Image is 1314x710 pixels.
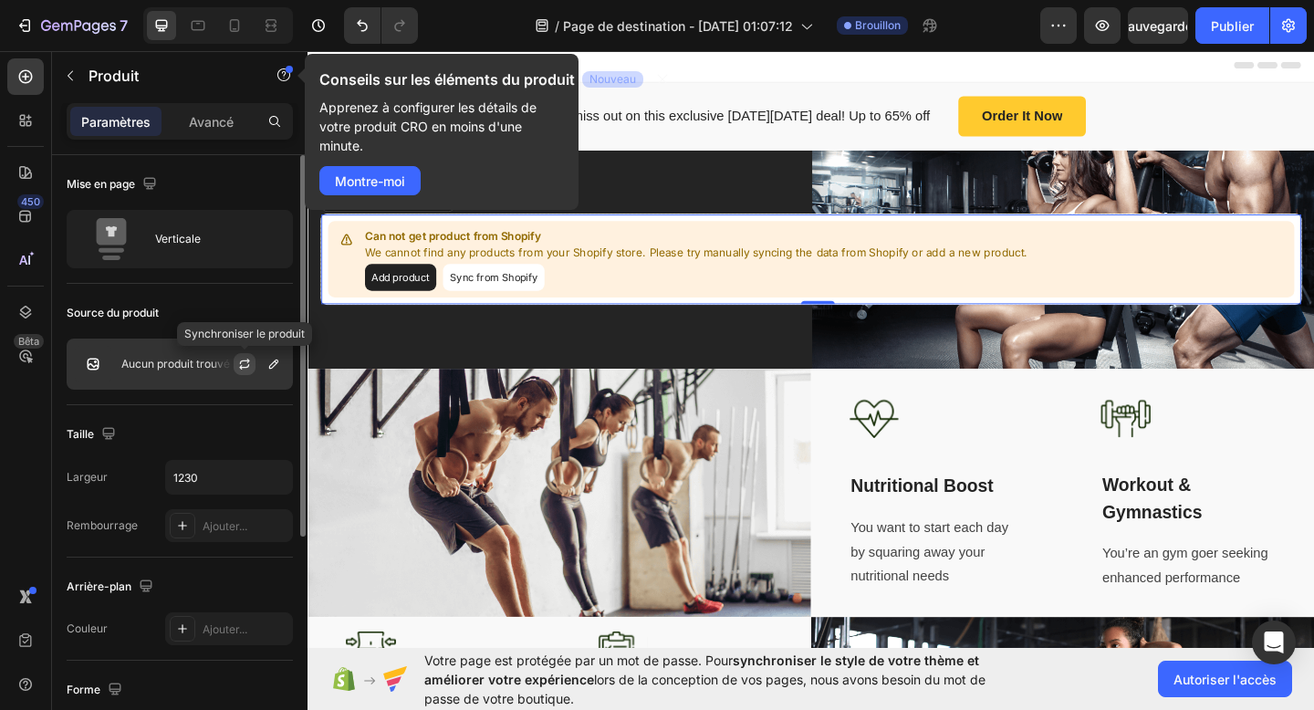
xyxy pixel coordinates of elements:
div: Annuler/Rétablir [344,7,418,44]
button: Autoriser l'accès [1158,661,1292,697]
font: Produit [89,67,139,85]
font: Sauvegarder [1120,18,1197,34]
font: Mise en page [67,177,135,191]
img: aucune image transparente [75,346,111,382]
font: 450 [21,195,40,208]
p: Nutritional Boost [590,462,778,491]
p: You’re an gym goer seeking enhanced performance [864,537,1052,590]
font: Paramètres [81,114,151,130]
font: Couleur [67,621,108,635]
font: Bêta [18,335,39,348]
font: Ajouter... [203,519,247,533]
p: You want to start each day by squaring away your nutritional needs [590,509,778,588]
p: Workout & Gymnastics [864,461,1052,518]
font: Autoriser l'accès [1173,672,1277,687]
font: lors de la conception de vos pages, nous avons besoin du mot de passe de votre boutique. [424,672,985,706]
img: Alt Image [862,376,917,430]
font: Aucun produit trouvé [121,357,230,371]
button: Sync from Shopify [147,235,257,264]
div: Ouvrir Intercom Messenger [1252,621,1296,664]
font: Forme [67,683,100,696]
img: Alt Image [589,376,643,431]
font: Page de destination - [DATE] 01:07:12 [563,18,793,34]
p: We cannot find any products from your Shopify store. Please try manually syncing the data from Sh... [62,214,783,232]
font: Source du produit [67,306,159,319]
font: Votre page est protégée par un mot de passe. Pour [424,653,733,668]
font: Ajouter... [203,622,247,636]
img: Alt Image [315,634,370,688]
div: Order It Now [734,63,821,85]
p: Produit [89,65,244,87]
font: / [555,18,559,34]
a: Order It Now [708,52,847,96]
font: Largeur [67,470,108,484]
font: Brouillon [855,18,901,32]
img: Alt Image [41,634,96,689]
font: synchroniser le style de votre thème et améliorer votre expérience [424,653,979,687]
button: Sauvegarder [1128,7,1188,44]
button: 7 [7,7,136,44]
font: Verticale [155,232,201,245]
font: Arrière-plan [67,579,131,593]
button: Publier [1195,7,1269,44]
font: Publier [1211,18,1254,34]
font: Rembourrage [67,518,138,532]
input: Auto [166,461,292,494]
font: Taille [67,427,94,441]
font: 7 [120,16,128,35]
font: Avancé [189,114,234,130]
button: Add product [62,235,140,264]
div: Product [37,155,86,172]
p: Can not get product from Shopify [62,195,783,214]
iframe: Zone de conception [308,48,1314,650]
